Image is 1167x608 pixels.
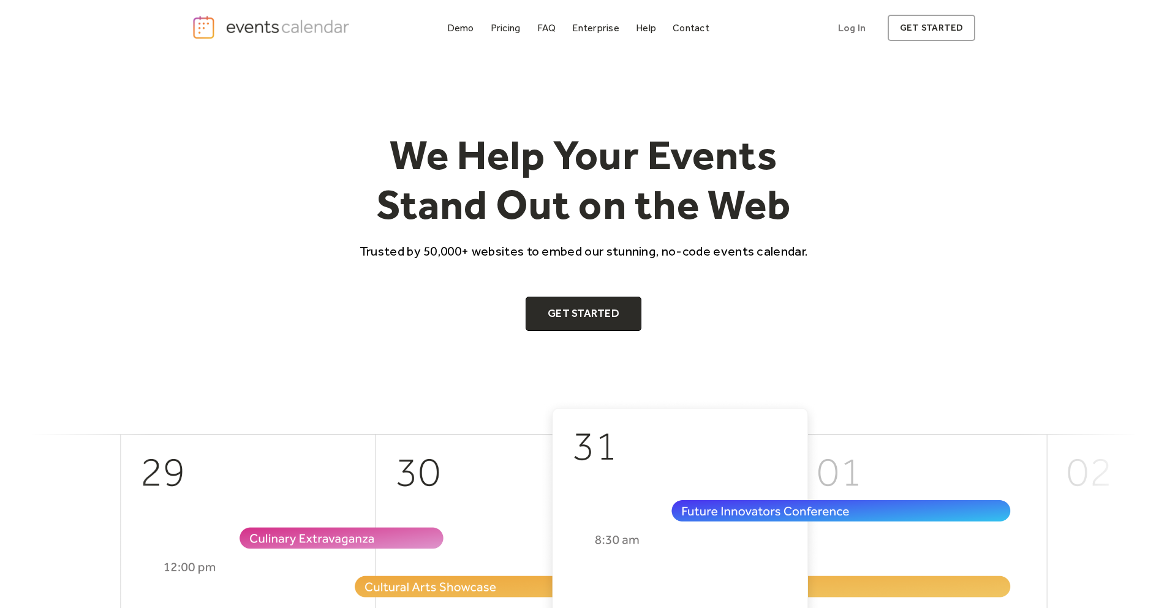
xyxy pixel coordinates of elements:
div: Demo [447,25,474,31]
p: Trusted by 50,000+ websites to embed our stunning, no-code events calendar. [349,242,819,260]
div: FAQ [537,25,556,31]
a: Enterprise [567,20,624,36]
div: Pricing [491,25,521,31]
div: Help [636,25,656,31]
h1: We Help Your Events Stand Out on the Web [349,130,819,230]
a: get started [888,15,975,41]
a: Help [631,20,661,36]
a: Demo [442,20,479,36]
a: FAQ [532,20,561,36]
a: Pricing [486,20,526,36]
div: Contact [673,25,709,31]
a: Get Started [526,297,641,331]
a: Log In [826,15,878,41]
a: Contact [668,20,714,36]
div: Enterprise [572,25,619,31]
